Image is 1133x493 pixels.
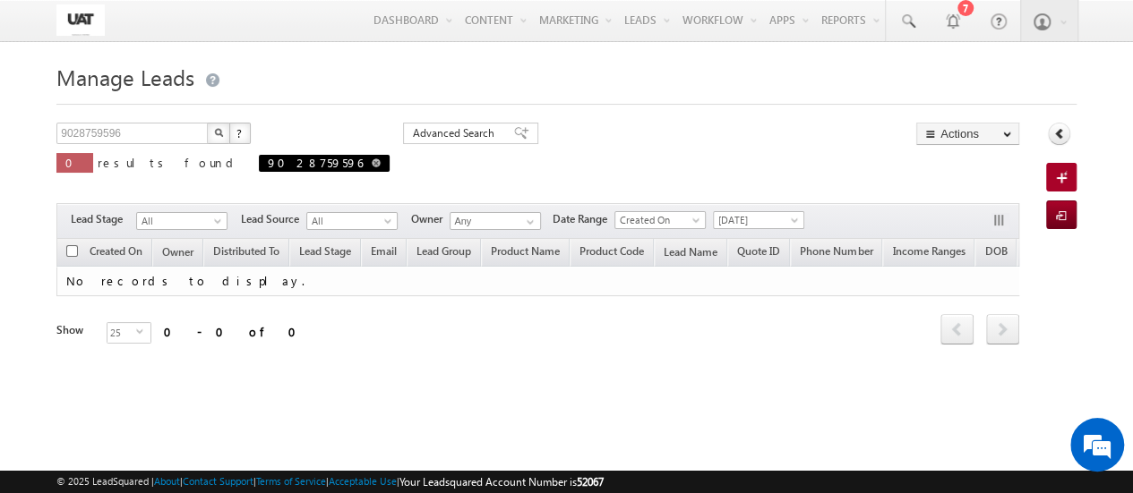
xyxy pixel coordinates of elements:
span: Manage Leads [56,63,194,91]
span: All [137,213,222,229]
span: [DATE] [714,212,799,228]
a: DOB [975,242,1016,265]
span: select [136,327,150,336]
a: Lead Name [655,242,726,266]
div: Show [56,322,92,338]
span: Owner [411,211,450,227]
span: next [986,314,1019,344]
a: Email [362,242,406,265]
span: 52067 [577,475,604,489]
span: Lead Stage [299,244,351,258]
a: Terms of Service [256,475,326,487]
span: Advanced Search [413,125,500,141]
a: Contact Support [183,475,253,487]
span: Lead Source [241,211,306,227]
a: Distributed To [204,242,288,265]
a: Product Code [571,242,653,265]
a: Lead Group [408,242,480,265]
input: Type to Search [450,212,541,230]
a: prev [940,316,974,344]
span: Owner [162,245,193,259]
img: Custom Logo [56,4,105,36]
span: prev [940,314,974,344]
span: Created On [615,212,700,228]
a: next [986,316,1019,344]
span: 9028759596 [268,155,363,170]
span: results found [98,155,240,170]
a: Lead Stage [290,242,360,265]
button: Actions [916,123,1019,145]
a: Show All Items [517,213,539,231]
span: 0 [65,155,84,170]
a: Lead Source [1017,242,1094,265]
a: About [154,475,180,487]
a: Acceptable Use [329,475,397,487]
div: 0 - 0 of 0 [164,321,307,342]
a: Created On [81,242,151,265]
span: Lead Stage [71,211,136,227]
a: Quote ID [728,242,789,265]
span: Income Ranges [892,244,965,258]
input: Check all records [66,245,78,257]
a: Phone Number [791,242,881,265]
span: Date Range [553,211,614,227]
span: Lead Group [416,244,471,258]
span: Product Name [491,244,560,258]
a: All [306,212,398,230]
span: Your Leadsquared Account Number is [399,475,604,489]
span: Distributed To [213,244,279,258]
button: ? [229,123,251,144]
span: Created On [90,244,142,258]
img: Search [214,128,223,137]
a: [DATE] [713,211,804,229]
span: © 2025 LeadSquared | | | | | [56,473,604,490]
span: Email [371,244,397,258]
a: All [136,212,227,230]
span: Product Code [579,244,644,258]
span: Phone Number [800,244,872,258]
span: All [307,213,392,229]
span: 25 [107,323,136,343]
a: Created On [614,211,706,229]
span: DOB [984,244,1007,258]
span: Quote ID [737,244,780,258]
a: Income Ranges [883,242,974,265]
a: Product Name [482,242,569,265]
span: ? [236,125,245,140]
